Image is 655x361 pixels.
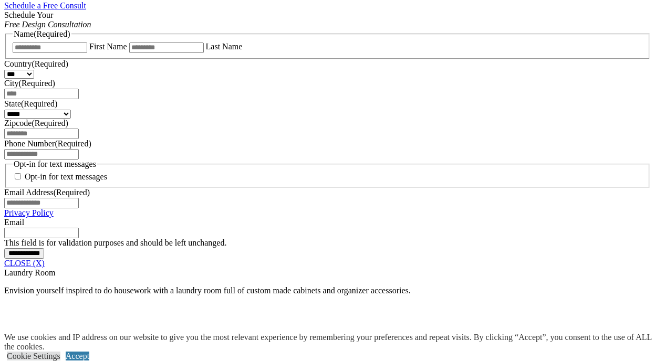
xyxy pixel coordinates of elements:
[4,286,651,295] p: Envision yourself inspired to do housework with a laundry room full of custom made cabinets and o...
[32,119,68,128] span: (Required)
[4,10,91,29] span: Schedule Your
[4,1,86,10] a: Schedule a Free Consult (opens a dropdown menu)
[4,59,68,68] label: Country
[7,352,60,360] a: Cookie Settings
[25,172,107,181] label: Opt-in for text messages
[4,218,24,227] label: Email
[13,29,71,39] legend: Name
[32,59,68,68] span: (Required)
[13,160,97,169] legend: Opt-in for text messages
[34,29,70,38] span: (Required)
[66,352,89,360] a: Accept
[4,259,45,268] a: CLOSE (X)
[4,139,91,148] label: Phone Number
[4,238,651,248] div: This field is for validation purposes and should be left unchanged.
[206,42,243,51] label: Last Name
[4,333,655,352] div: We use cookies and IP address on our website to give you the most relevant experience by remember...
[4,119,68,128] label: Zipcode
[4,268,55,277] span: Laundry Room
[4,208,54,217] a: Privacy Policy
[19,79,55,88] span: (Required)
[4,20,91,29] em: Free Design Consultation
[21,99,57,108] span: (Required)
[55,139,91,148] span: (Required)
[54,188,90,197] span: (Required)
[4,79,55,88] label: City
[4,188,90,197] label: Email Address
[4,99,57,108] label: State
[89,42,127,51] label: First Name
